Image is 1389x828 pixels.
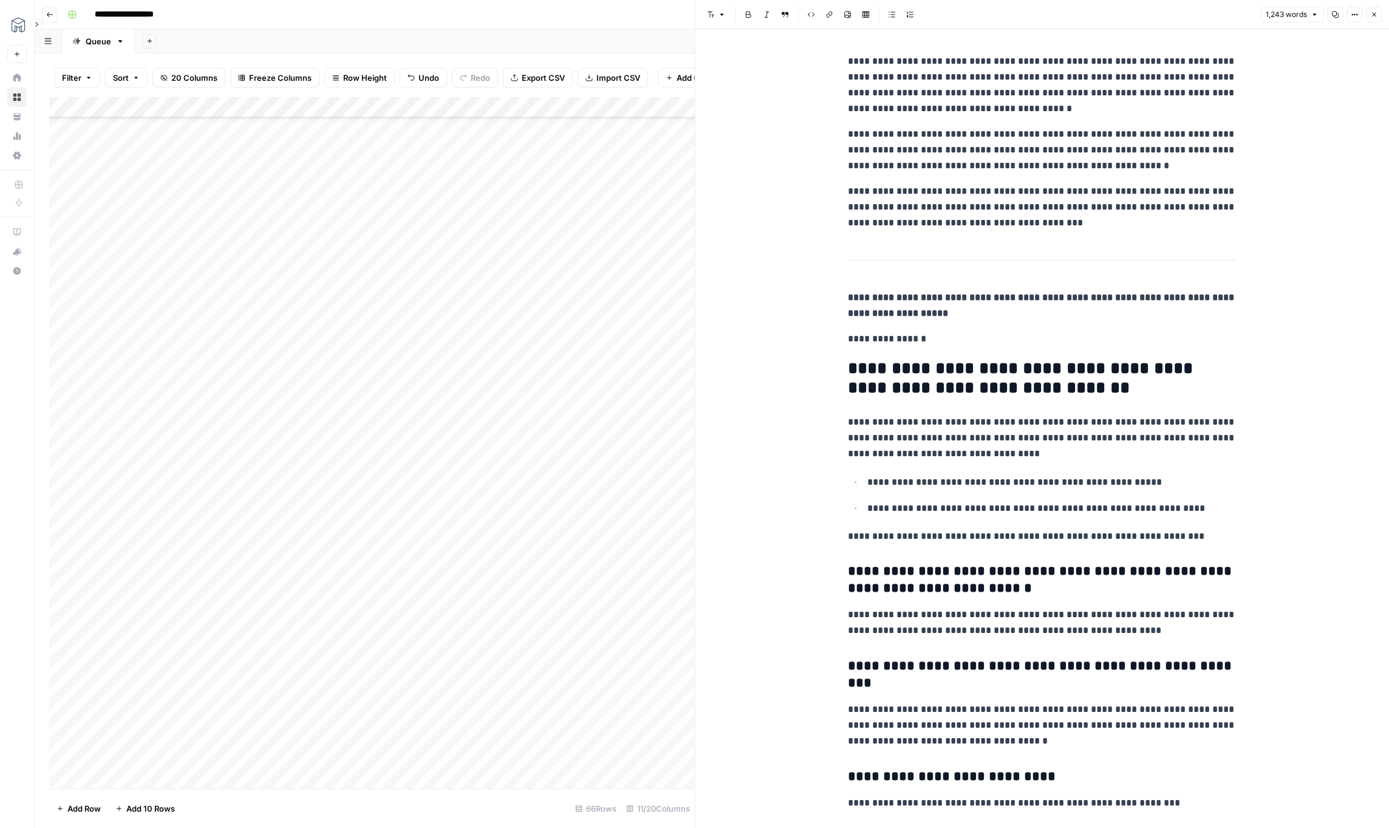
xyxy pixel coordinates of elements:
[1266,9,1307,20] span: 1,243 words
[677,72,723,84] span: Add Column
[7,126,27,146] a: Usage
[522,72,565,84] span: Export CSV
[7,107,27,126] a: Your Data
[105,68,148,87] button: Sort
[230,68,319,87] button: Freeze Columns
[7,10,27,40] button: Workspace: MESA
[7,14,29,36] img: MESA Logo
[658,68,731,87] button: Add Column
[108,799,182,818] button: Add 10 Rows
[54,68,100,87] button: Filter
[452,68,498,87] button: Redo
[7,261,27,281] button: Help + Support
[62,29,135,53] a: Queue
[503,68,573,87] button: Export CSV
[343,72,387,84] span: Row Height
[8,242,26,261] div: What's new?
[570,799,621,818] div: 66 Rows
[7,87,27,107] a: Browse
[7,222,27,242] a: AirOps Academy
[62,72,81,84] span: Filter
[86,35,111,47] div: Queue
[578,68,648,87] button: Import CSV
[49,799,108,818] button: Add Row
[400,68,447,87] button: Undo
[249,72,312,84] span: Freeze Columns
[471,72,490,84] span: Redo
[324,68,395,87] button: Row Height
[7,146,27,165] a: Settings
[1260,7,1323,22] button: 1,243 words
[7,242,27,261] button: What's new?
[113,72,129,84] span: Sort
[596,72,640,84] span: Import CSV
[418,72,439,84] span: Undo
[67,802,101,815] span: Add Row
[126,802,175,815] span: Add 10 Rows
[7,68,27,87] a: Home
[152,68,225,87] button: 20 Columns
[171,72,217,84] span: 20 Columns
[621,799,695,818] div: 11/20 Columns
